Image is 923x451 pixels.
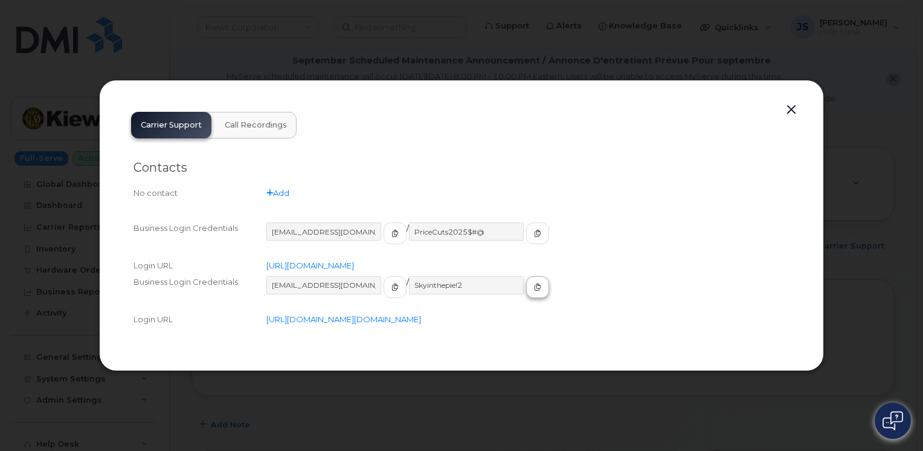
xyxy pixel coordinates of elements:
button: copy to clipboard [384,222,407,244]
div: Login URL [133,314,266,325]
div: Business Login Credentials [133,276,266,309]
a: [URL][DOMAIN_NAME][DOMAIN_NAME] [266,314,421,324]
div: No contact [133,187,266,199]
div: Login URL [133,260,266,271]
button: copy to clipboard [526,276,549,298]
span: Call Recordings [225,120,287,130]
a: Add [266,188,289,198]
h2: Contacts [133,160,790,175]
div: / [266,222,790,255]
button: copy to clipboard [384,276,407,298]
a: [URL][DOMAIN_NAME] [266,261,354,270]
img: Open chat [883,411,903,430]
div: Business Login Credentials [133,222,266,255]
button: copy to clipboard [526,222,549,244]
div: / [266,276,790,309]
